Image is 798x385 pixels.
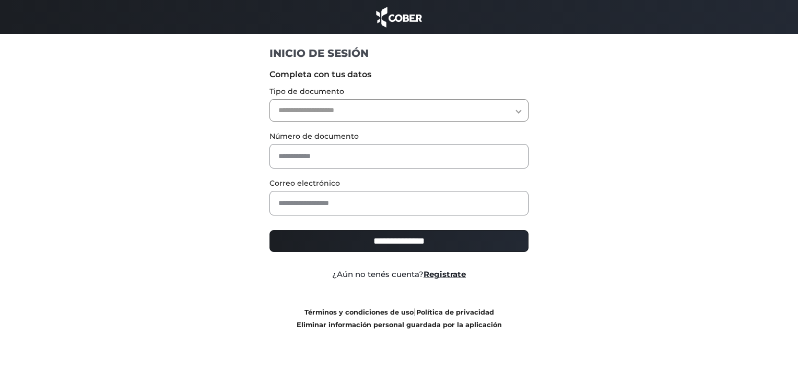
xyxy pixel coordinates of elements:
h1: INICIO DE SESIÓN [269,46,529,60]
a: Registrate [424,269,466,279]
a: Términos y condiciones de uso [304,308,414,316]
div: | [262,306,537,331]
a: Eliminar información personal guardada por la aplicación [297,321,502,329]
img: cober_marca.png [373,5,425,29]
label: Tipo de documento [269,86,529,97]
label: Completa con tus datos [269,68,529,81]
label: Correo electrónico [269,178,529,189]
a: Política de privacidad [416,308,494,316]
div: ¿Aún no tenés cuenta? [262,269,537,281]
label: Número de documento [269,131,529,142]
